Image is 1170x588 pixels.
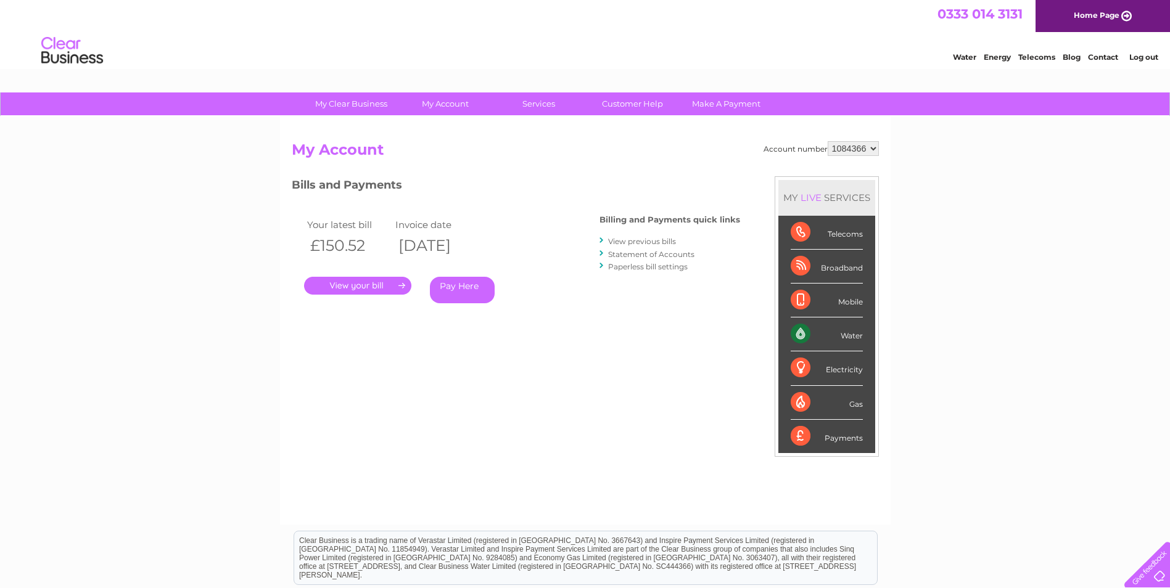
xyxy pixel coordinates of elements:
[294,7,877,60] div: Clear Business is a trading name of Verastar Limited (registered in [GEOGRAPHIC_DATA] No. 3667643...
[1063,52,1081,62] a: Blog
[608,262,688,271] a: Paperless bill settings
[984,52,1011,62] a: Energy
[488,92,590,115] a: Services
[608,250,694,259] a: Statement of Accounts
[304,277,411,295] a: .
[764,141,879,156] div: Account number
[953,52,976,62] a: Water
[791,284,863,317] div: Mobile
[392,216,481,233] td: Invoice date
[937,6,1023,22] a: 0333 014 3131
[791,420,863,453] div: Payments
[778,180,875,215] div: MY SERVICES
[292,141,879,165] h2: My Account
[41,32,104,70] img: logo.png
[582,92,683,115] a: Customer Help
[791,216,863,250] div: Telecoms
[300,92,402,115] a: My Clear Business
[608,237,676,246] a: View previous bills
[791,351,863,385] div: Electricity
[292,176,740,198] h3: Bills and Payments
[1129,52,1158,62] a: Log out
[430,277,495,303] a: Pay Here
[791,386,863,420] div: Gas
[392,233,481,258] th: [DATE]
[798,192,824,203] div: LIVE
[675,92,777,115] a: Make A Payment
[1018,52,1055,62] a: Telecoms
[791,250,863,284] div: Broadband
[304,233,393,258] th: £150.52
[1088,52,1118,62] a: Contact
[599,215,740,224] h4: Billing and Payments quick links
[394,92,496,115] a: My Account
[304,216,393,233] td: Your latest bill
[791,317,863,351] div: Water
